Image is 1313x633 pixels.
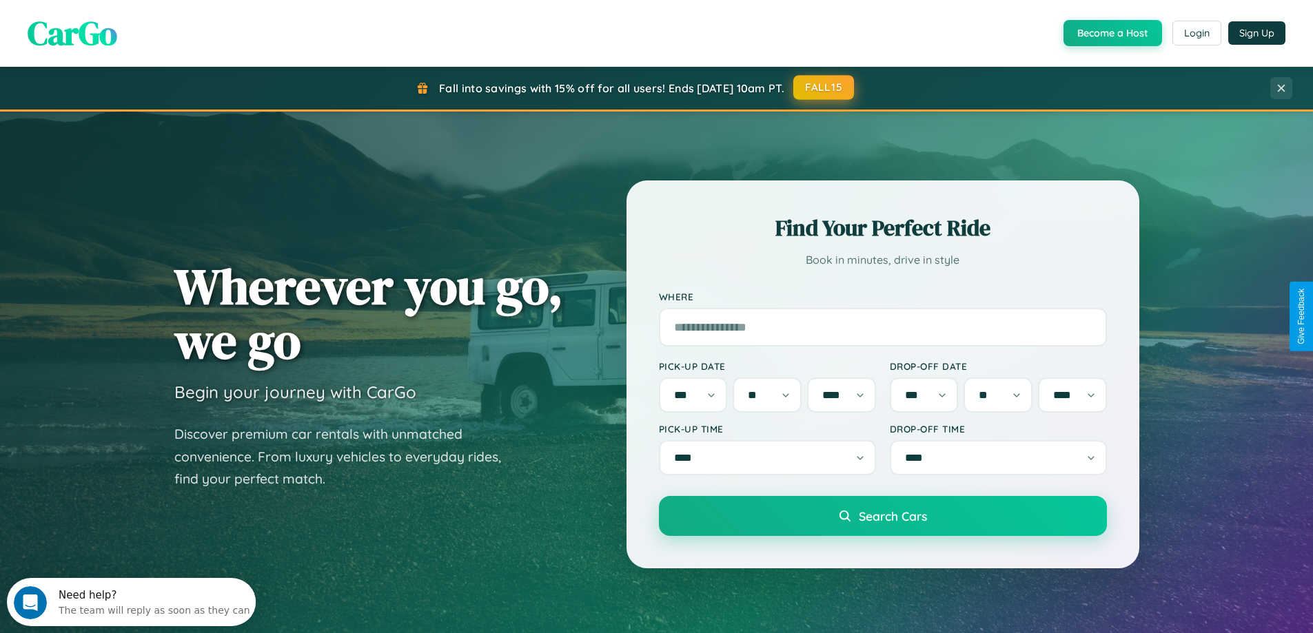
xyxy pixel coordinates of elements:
[52,12,243,23] div: Need help?
[174,382,416,402] h3: Begin your journey with CarGo
[793,75,854,100] button: FALL15
[659,213,1107,243] h2: Find Your Perfect Ride
[1228,21,1285,45] button: Sign Up
[28,10,117,56] span: CarGo
[659,250,1107,270] p: Book in minutes, drive in style
[14,586,47,619] iframe: Intercom live chat
[1296,289,1306,344] div: Give Feedback
[52,23,243,37] div: The team will reply as soon as they can
[6,6,256,43] div: Open Intercom Messenger
[439,81,784,95] span: Fall into savings with 15% off for all users! Ends [DATE] 10am PT.
[659,423,876,435] label: Pick-up Time
[659,360,876,372] label: Pick-up Date
[890,360,1107,372] label: Drop-off Date
[1063,20,1162,46] button: Become a Host
[659,291,1107,302] label: Where
[890,423,1107,435] label: Drop-off Time
[174,259,563,368] h1: Wherever you go, we go
[7,578,256,626] iframe: Intercom live chat discovery launcher
[174,423,519,490] p: Discover premium car rentals with unmatched convenience. From luxury vehicles to everyday rides, ...
[659,496,1107,536] button: Search Cars
[859,508,927,523] span: Search Cars
[1172,21,1221,45] button: Login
